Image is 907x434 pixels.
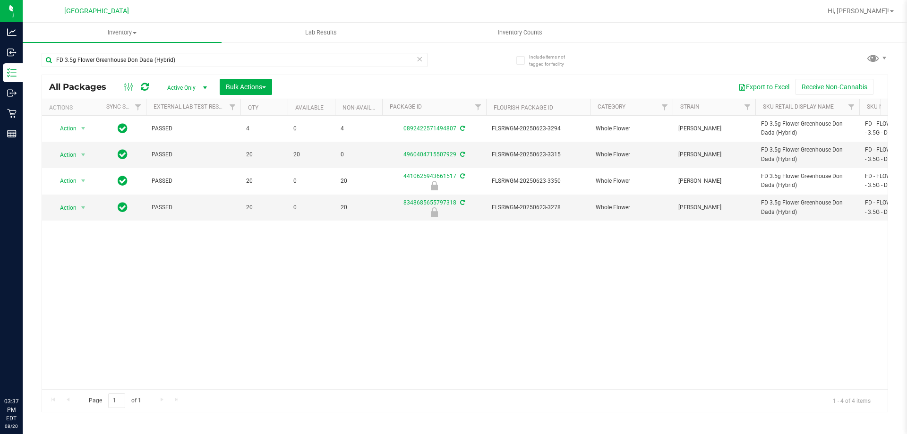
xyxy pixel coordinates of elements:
[293,203,329,212] span: 0
[761,198,854,216] span: FD 3.5g Flower Greenhouse Don Dada (Hybrid)
[341,203,376,212] span: 20
[246,124,282,133] span: 4
[596,150,667,159] span: Whole Flower
[220,79,272,95] button: Bulk Actions
[23,23,222,43] a: Inventory
[4,397,18,423] p: 03:37 PM EDT
[108,393,125,408] input: 1
[51,148,77,162] span: Action
[403,199,456,206] a: 8348685655797318
[293,177,329,186] span: 0
[492,150,584,159] span: FLSRWGM-20250623-3315
[596,124,667,133] span: Whole Flower
[246,150,282,159] span: 20
[28,357,39,368] iframe: Resource center unread badge
[130,99,146,115] a: Filter
[225,99,240,115] a: Filter
[403,173,456,179] a: 4410625943661517
[77,174,89,187] span: select
[596,203,667,212] span: Whole Flower
[51,174,77,187] span: Action
[7,27,17,37] inline-svg: Analytics
[152,150,235,159] span: PASSED
[492,203,584,212] span: FLSRWGM-20250623-3278
[761,172,854,190] span: FD 3.5g Flower Greenhouse Don Dada (Hybrid)
[292,28,350,37] span: Lab Results
[152,203,235,212] span: PASSED
[763,103,834,110] a: Sku Retail Display Name
[485,28,555,37] span: Inventory Counts
[678,150,750,159] span: [PERSON_NAME]
[77,201,89,214] span: select
[471,99,486,115] a: Filter
[341,177,376,186] span: 20
[761,119,854,137] span: FD 3.5g Flower Greenhouse Don Dada (Hybrid)
[459,125,465,132] span: Sync from Compliance System
[341,150,376,159] span: 0
[154,103,228,110] a: External Lab Test Result
[867,103,895,110] a: SKU Name
[678,203,750,212] span: [PERSON_NAME]
[381,207,488,217] div: Newly Received
[420,23,619,43] a: Inventory Counts
[529,53,576,68] span: Include items not tagged for facility
[678,124,750,133] span: [PERSON_NAME]
[678,177,750,186] span: [PERSON_NAME]
[4,423,18,430] p: 08/20
[49,104,95,111] div: Actions
[293,150,329,159] span: 20
[248,104,258,111] a: Qty
[680,103,700,110] a: Strain
[492,124,584,133] span: FLSRWGM-20250623-3294
[152,177,235,186] span: PASSED
[64,7,129,15] span: [GEOGRAPHIC_DATA]
[825,393,878,408] span: 1 - 4 of 4 items
[118,148,128,161] span: In Sync
[23,28,222,37] span: Inventory
[7,109,17,118] inline-svg: Retail
[459,173,465,179] span: Sync from Compliance System
[844,99,859,115] a: Filter
[77,148,89,162] span: select
[118,201,128,214] span: In Sync
[7,88,17,98] inline-svg: Outbound
[828,7,889,15] span: Hi, [PERSON_NAME]!
[390,103,422,110] a: Package ID
[459,199,465,206] span: Sync from Compliance System
[740,99,755,115] a: Filter
[796,79,873,95] button: Receive Non-Cannabis
[51,122,77,135] span: Action
[222,23,420,43] a: Lab Results
[7,129,17,138] inline-svg: Reports
[403,125,456,132] a: 0892422571494807
[246,203,282,212] span: 20
[77,122,89,135] span: select
[49,82,116,92] span: All Packages
[761,145,854,163] span: FD 3.5g Flower Greenhouse Don Dada (Hybrid)
[9,358,38,387] iframe: Resource center
[341,124,376,133] span: 4
[152,124,235,133] span: PASSED
[226,83,266,91] span: Bulk Actions
[596,177,667,186] span: Whole Flower
[118,122,128,135] span: In Sync
[403,151,456,158] a: 4960404715507929
[81,393,149,408] span: Page of 1
[459,151,465,158] span: Sync from Compliance System
[51,201,77,214] span: Action
[342,104,385,111] a: Non-Available
[106,103,143,110] a: Sync Status
[7,48,17,57] inline-svg: Inbound
[598,103,625,110] a: Category
[492,177,584,186] span: FLSRWGM-20250623-3350
[416,53,423,65] span: Clear
[246,177,282,186] span: 20
[657,99,673,115] a: Filter
[381,181,488,190] div: Newly Received
[295,104,324,111] a: Available
[732,79,796,95] button: Export to Excel
[7,68,17,77] inline-svg: Inventory
[494,104,553,111] a: Flourish Package ID
[293,124,329,133] span: 0
[42,53,428,67] input: Search Package ID, Item Name, SKU, Lot or Part Number...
